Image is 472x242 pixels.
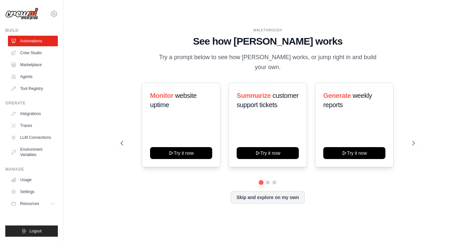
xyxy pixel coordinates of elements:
[150,92,174,99] span: Monitor
[323,147,385,159] button: Try it now
[323,92,351,99] span: Generate
[231,191,304,204] button: Skip and explore on my own
[157,53,379,72] p: Try a prompt below to see how [PERSON_NAME] works, or jump right in and build your own.
[29,228,42,234] span: Logout
[8,144,58,160] a: Environment Variables
[323,92,372,108] span: weekly reports
[8,175,58,185] a: Usage
[237,92,298,108] span: customer support tickets
[237,92,271,99] span: Summarize
[150,147,212,159] button: Try it now
[8,60,58,70] a: Marketplace
[8,48,58,58] a: Crew Studio
[5,8,38,20] img: Logo
[8,108,58,119] a: Integrations
[8,83,58,94] a: Tool Registry
[5,225,58,237] button: Logout
[8,186,58,197] a: Settings
[150,92,197,108] span: website uptime
[5,101,58,106] div: Operate
[8,198,58,209] button: Resources
[121,35,415,47] h1: See how [PERSON_NAME] works
[8,120,58,131] a: Traces
[20,201,39,206] span: Resources
[8,71,58,82] a: Agents
[5,28,58,33] div: Build
[121,28,415,33] div: WALKTHROUGH
[8,132,58,143] a: LLM Connections
[8,36,58,46] a: Automations
[5,167,58,172] div: Manage
[237,147,299,159] button: Try it now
